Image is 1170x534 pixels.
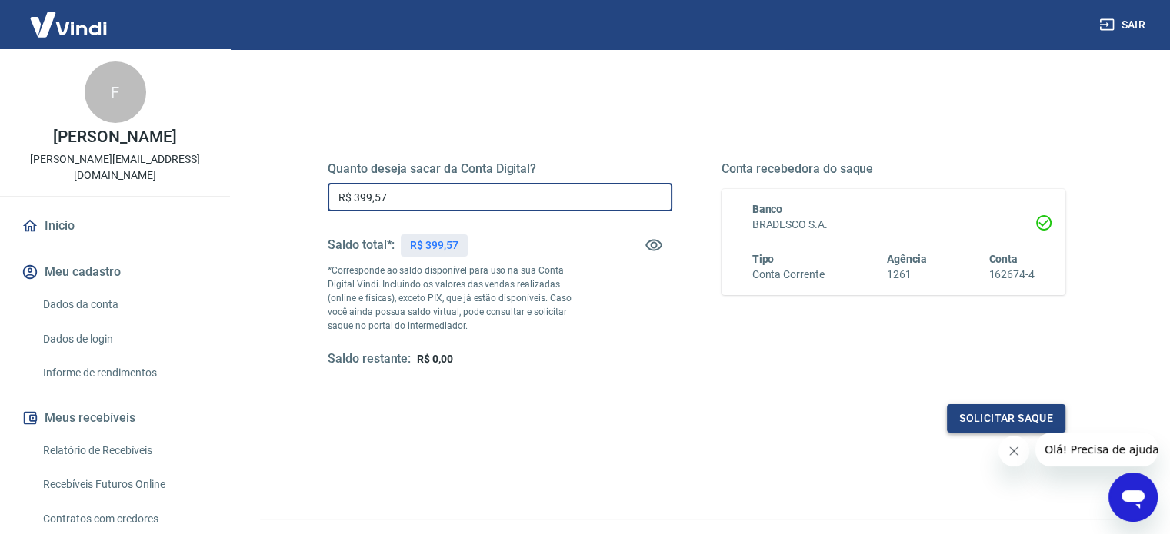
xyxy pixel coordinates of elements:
span: Olá! Precisa de ajuda? [9,11,129,23]
p: [PERSON_NAME][EMAIL_ADDRESS][DOMAIN_NAME] [12,151,218,184]
button: Solicitar saque [947,404,1065,433]
iframe: Mensagem da empresa [1035,433,1158,466]
h6: 162674-4 [988,267,1035,283]
span: Banco [752,203,783,215]
a: Informe de rendimentos [37,357,212,389]
h6: BRADESCO S.A. [752,217,1035,233]
p: *Corresponde ao saldo disponível para uso na sua Conta Digital Vindi. Incluindo os valores das ve... [328,264,586,333]
p: [PERSON_NAME] [53,129,176,145]
h5: Saldo total*: [328,237,395,253]
span: Tipo [752,253,775,265]
a: Recebíveis Futuros Online [37,469,212,500]
a: Relatório de Recebíveis [37,435,212,466]
iframe: Botão para abrir a janela de mensagens [1108,473,1158,522]
div: F [85,61,146,123]
a: Dados de login [37,323,212,355]
h6: 1261 [887,267,927,283]
span: R$ 0,00 [417,353,453,365]
img: Vindi [18,1,118,48]
h5: Quanto deseja sacar da Conta Digital? [328,161,672,177]
button: Meu cadastro [18,255,212,289]
button: Meus recebíveis [18,401,212,435]
iframe: Fechar mensagem [998,436,1029,466]
h5: Conta recebedora do saque [722,161,1066,177]
p: R$ 399,57 [410,237,458,254]
span: Conta [988,253,1018,265]
h5: Saldo restante: [328,351,411,367]
a: Dados da conta [37,289,212,320]
a: Início [18,209,212,243]
h6: Conta Corrente [752,267,825,283]
span: Agência [887,253,927,265]
button: Sair [1096,11,1152,39]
